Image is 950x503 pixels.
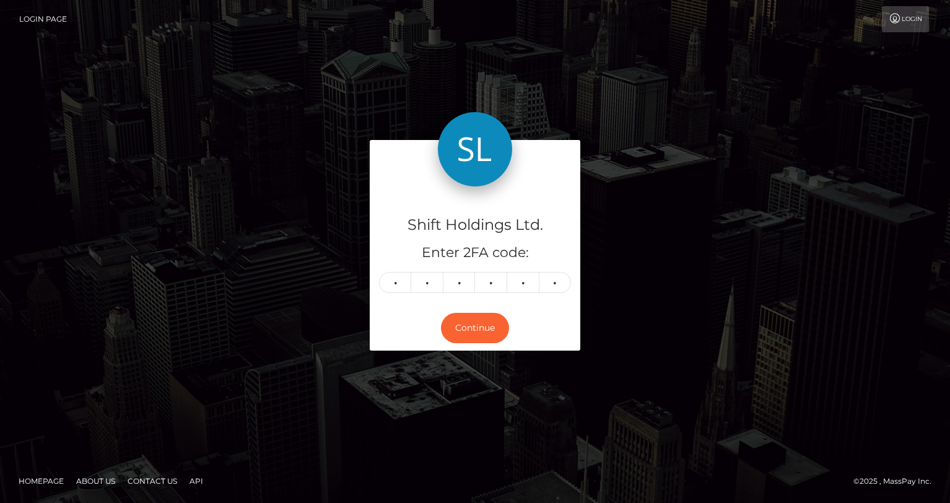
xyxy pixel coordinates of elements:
a: Contact Us [123,471,182,491]
button: Continue [441,313,509,343]
a: Login [882,6,929,32]
div: © 2025 , MassPay Inc. [853,475,941,488]
h4: Shift Holdings Ltd. [379,214,571,236]
a: About Us [71,471,120,491]
a: Login Page [19,6,67,32]
img: Shift Holdings Ltd. [438,112,512,186]
h5: Enter 2FA code: [379,243,571,263]
a: API [185,471,208,491]
a: Homepage [14,471,69,491]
